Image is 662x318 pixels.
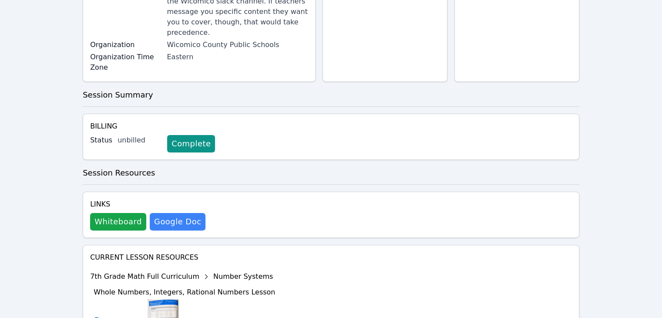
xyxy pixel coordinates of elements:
[90,270,275,284] div: 7th Grade Math Full Curriculum Number Systems
[167,40,308,50] div: Wicomico County Public Schools
[83,89,579,101] h3: Session Summary
[83,167,579,179] h3: Session Resources
[167,52,308,62] div: Eastern
[118,135,160,145] div: unbilled
[167,135,215,152] a: Complete
[90,121,572,132] h4: Billing
[150,213,205,230] a: Google Doc
[90,135,112,145] label: Status
[90,213,146,230] button: Whiteboard
[90,52,161,73] label: Organization Time Zone
[90,199,205,210] h4: Links
[90,40,161,50] label: Organization
[90,252,572,263] h4: Current Lesson Resources
[94,288,275,296] span: Whole Numbers, Integers, Rational Numbers Lesson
